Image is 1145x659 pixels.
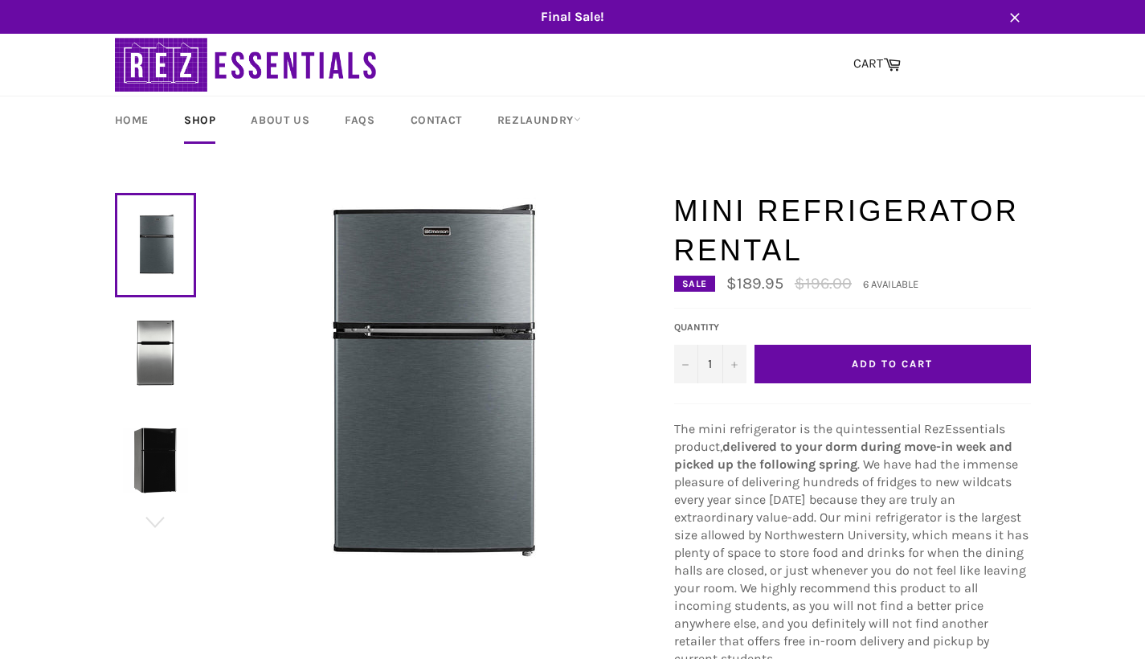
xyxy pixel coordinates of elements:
[863,278,918,290] span: 6 available
[795,274,852,293] s: $196.00
[115,34,380,96] img: RezEssentials
[99,8,1047,26] span: Final Sale!
[726,274,783,293] span: $189.95
[329,96,391,144] a: FAQs
[234,191,620,577] img: Mini Refrigerator Rental
[235,96,325,144] a: About Us
[99,96,165,144] a: Home
[481,96,597,144] a: RezLaundry
[722,345,746,383] button: Increase quantity
[674,421,1005,454] span: The mini refrigerator is the quintessential RezEssentials product,
[395,96,478,144] a: Contact
[123,428,188,493] img: Mini Refrigerator Rental
[674,276,715,292] div: Sale
[852,358,932,370] span: Add to Cart
[674,439,1012,472] strong: delivered to your dorm during move-in week and picked up the following spring
[845,47,909,81] a: CART
[754,345,1031,383] button: Add to Cart
[123,320,188,385] img: Mini Refrigerator Rental
[674,321,746,334] label: Quantity
[674,345,698,383] button: Decrease quantity
[674,191,1031,271] h1: Mini Refrigerator Rental
[168,96,231,144] a: Shop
